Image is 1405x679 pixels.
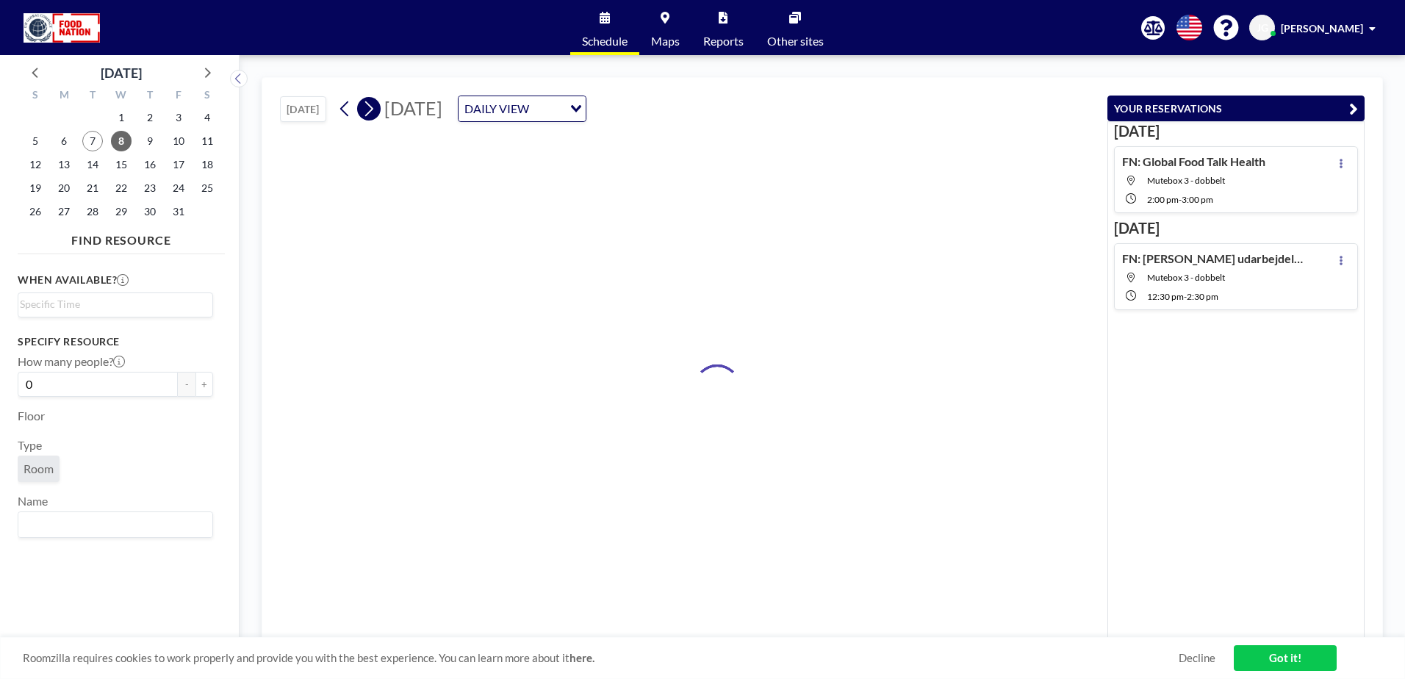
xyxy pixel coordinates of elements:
span: Monday, October 13, 2025 [54,154,74,175]
span: - [1184,291,1187,302]
a: Got it! [1234,645,1337,671]
span: 12:30 PM [1147,291,1184,302]
h4: FN: [PERSON_NAME] udarbejdelse + Julefrokost [1122,251,1306,266]
div: S [193,87,221,106]
span: Friday, October 17, 2025 [168,154,189,175]
div: M [50,87,79,106]
span: Friday, October 10, 2025 [168,131,189,151]
span: Tuesday, October 14, 2025 [82,154,103,175]
span: Monday, October 6, 2025 [54,131,74,151]
button: [DATE] [280,96,326,122]
img: organization-logo [24,13,100,43]
span: Monday, October 20, 2025 [54,178,74,198]
span: Mutebox 3 - dobbelt [1147,175,1225,186]
span: Sunday, October 12, 2025 [25,154,46,175]
span: Wednesday, October 15, 2025 [111,154,132,175]
span: Mutebox 3 - dobbelt [1147,272,1225,283]
input: Search for option [20,296,204,312]
div: Search for option [459,96,586,121]
button: YOUR RESERVATIONS [1107,96,1365,121]
span: Wednesday, October 29, 2025 [111,201,132,222]
a: here. [569,651,594,664]
div: F [164,87,193,106]
label: Type [18,438,42,453]
a: Decline [1179,651,1215,665]
button: + [195,372,213,397]
span: - [1179,194,1182,205]
div: Search for option [18,512,212,537]
span: Wednesday, October 1, 2025 [111,107,132,128]
label: Name [18,494,48,509]
span: Thursday, October 30, 2025 [140,201,160,222]
span: Saturday, October 25, 2025 [197,178,218,198]
label: Floor [18,409,45,423]
div: Search for option [18,293,212,315]
span: Sunday, October 19, 2025 [25,178,46,198]
span: 2:30 PM [1187,291,1218,302]
span: Saturday, October 4, 2025 [197,107,218,128]
div: T [135,87,164,106]
span: Reports [703,35,744,47]
span: Monday, October 27, 2025 [54,201,74,222]
span: Room [24,461,54,475]
span: Sunday, October 5, 2025 [25,131,46,151]
span: Schedule [582,35,628,47]
h4: FIND RESOURCE [18,227,225,248]
div: T [79,87,107,106]
span: [PERSON_NAME] [1281,22,1363,35]
span: Tuesday, October 7, 2025 [82,131,103,151]
button: - [178,372,195,397]
span: Maps [651,35,680,47]
span: DAILY VIEW [461,99,532,118]
span: Roomzilla requires cookies to work properly and provide you with the best experience. You can lea... [23,651,1179,665]
span: Tuesday, October 28, 2025 [82,201,103,222]
span: JG [1257,21,1268,35]
span: Saturday, October 18, 2025 [197,154,218,175]
span: 3:00 PM [1182,194,1213,205]
div: W [107,87,136,106]
div: S [21,87,50,106]
span: Wednesday, October 8, 2025 [111,131,132,151]
label: How many people? [18,354,125,369]
h3: [DATE] [1114,219,1358,237]
span: Thursday, October 23, 2025 [140,178,160,198]
h3: [DATE] [1114,122,1358,140]
div: [DATE] [101,62,142,83]
h4: FN: Global Food Talk Health [1122,154,1265,169]
span: Saturday, October 11, 2025 [197,131,218,151]
span: 2:00 PM [1147,194,1179,205]
span: Thursday, October 16, 2025 [140,154,160,175]
input: Search for option [533,99,561,118]
span: Friday, October 24, 2025 [168,178,189,198]
span: [DATE] [384,97,442,119]
span: Tuesday, October 21, 2025 [82,178,103,198]
span: Sunday, October 26, 2025 [25,201,46,222]
span: Friday, October 31, 2025 [168,201,189,222]
span: Thursday, October 9, 2025 [140,131,160,151]
input: Search for option [20,515,204,534]
span: Wednesday, October 22, 2025 [111,178,132,198]
h3: Specify resource [18,335,213,348]
span: Friday, October 3, 2025 [168,107,189,128]
span: Thursday, October 2, 2025 [140,107,160,128]
span: Other sites [767,35,824,47]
